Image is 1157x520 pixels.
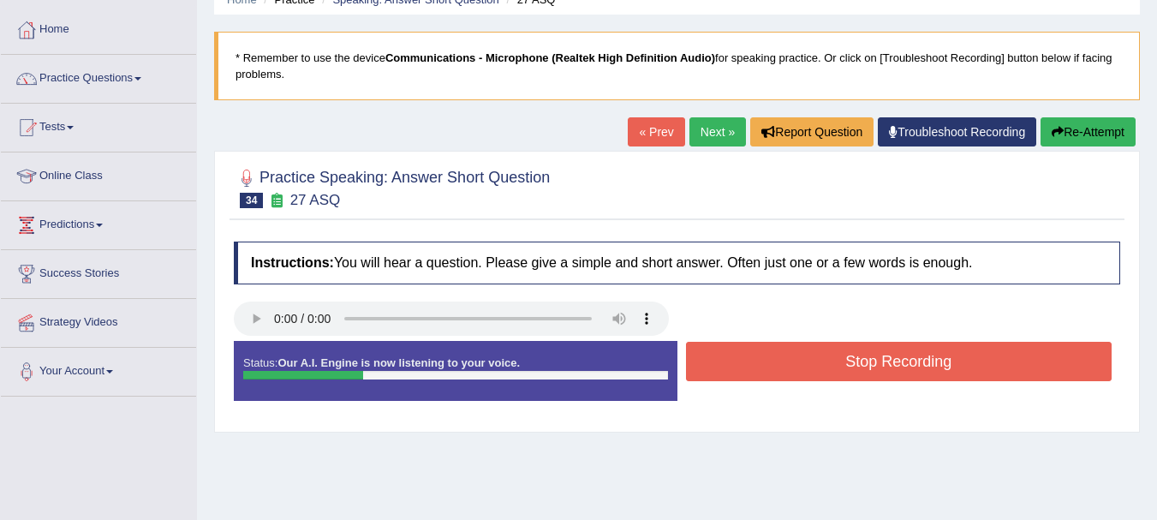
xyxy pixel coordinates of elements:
[1,104,196,146] a: Tests
[234,341,677,401] div: Status:
[1,6,196,49] a: Home
[234,165,550,208] h2: Practice Speaking: Answer Short Question
[240,193,263,208] span: 34
[686,342,1112,381] button: Stop Recording
[1041,117,1136,146] button: Re-Attempt
[1,201,196,244] a: Predictions
[267,193,285,209] small: Exam occurring question
[277,356,520,369] strong: Our A.I. Engine is now listening to your voice.
[1,55,196,98] a: Practice Questions
[750,117,874,146] button: Report Question
[385,51,715,64] b: Communications - Microphone (Realtek High Definition Audio)
[1,299,196,342] a: Strategy Videos
[1,250,196,293] a: Success Stories
[1,348,196,391] a: Your Account
[1,152,196,195] a: Online Class
[290,192,341,208] small: 27 ASQ
[251,255,334,270] b: Instructions:
[878,117,1036,146] a: Troubleshoot Recording
[628,117,684,146] a: « Prev
[689,117,746,146] a: Next »
[234,242,1120,284] h4: You will hear a question. Please give a simple and short answer. Often just one or a few words is...
[214,32,1140,100] blockquote: * Remember to use the device for speaking practice. Or click on [Troubleshoot Recording] button b...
